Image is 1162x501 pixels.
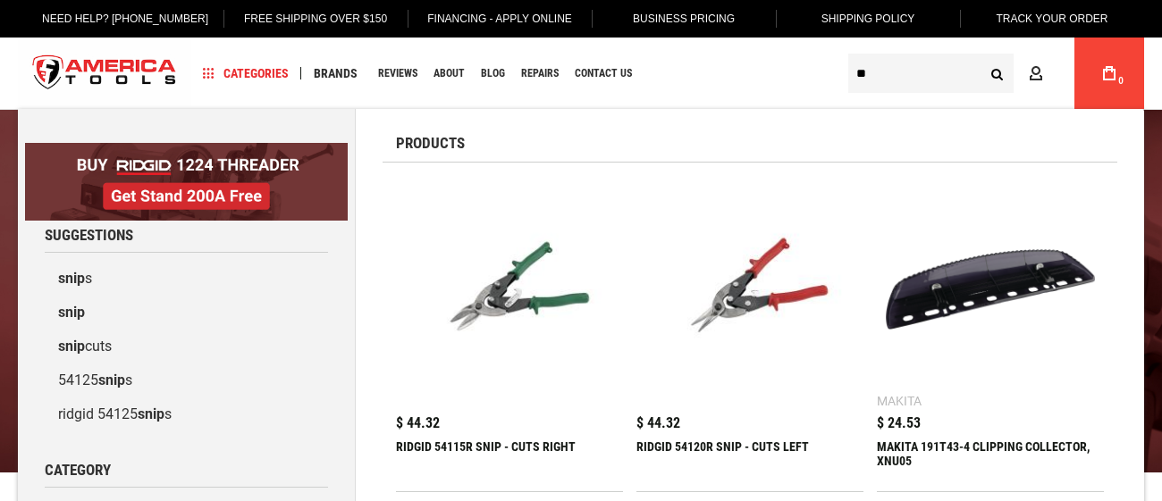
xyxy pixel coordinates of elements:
span: Suggestions [45,228,133,243]
span: $ 44.32 [636,416,680,430]
a: Repairs [513,62,567,86]
div: RIDGID 54120R SNIP - CUTS LEFT [636,439,863,482]
img: RIDGID 54120R SNIP - CUTS LEFT [645,185,855,394]
a: snips [45,262,328,296]
div: MAKITA 191T43-4 CLIPPING COLLECTOR, XNU05 [877,439,1104,482]
span: Blog [481,68,505,79]
img: RIDGID 54115R SNIP - CUTS RIGHT [405,185,614,394]
span: $ 44.32 [396,416,440,430]
b: snip [58,338,85,355]
button: Search [980,56,1014,90]
a: MAKITA 191T43-4 CLIPPING COLLECTOR, XNU05 Makita $ 24.53 MAKITA 191T43-4 CLIPPING COLLECTOR, XNU05 [877,176,1104,491]
a: snip [45,296,328,330]
span: Shipping Policy [821,13,915,25]
a: ridgid 54125snips [45,397,328,431]
a: RIDGID 54120R SNIP - CUTS LEFT $ 44.32 RIDGID 54120R SNIP - CUTS LEFT [636,176,863,491]
a: Reviews [370,62,425,86]
a: About [425,62,473,86]
img: MAKITA 191T43-4 CLIPPING COLLECTOR, XNU05 [886,185,1095,394]
b: snip [98,372,125,388]
div: Makita [877,395,922,407]
a: Brands [306,62,366,86]
div: RIDGID 54115R SNIP - CUTS RIGHT [396,439,623,482]
span: Repairs [521,68,559,79]
span: 0 [1118,76,1124,86]
a: Contact Us [567,62,640,86]
span: Category [45,463,111,478]
a: BOGO: Buy RIDGID® 1224 Threader, Get Stand 200A Free! [25,143,348,156]
a: 54125snips [45,363,328,397]
a: snipcuts [45,330,328,363]
span: Categories [203,67,289,79]
b: snip [138,405,164,422]
b: snip [58,304,85,321]
a: 0 [1092,38,1126,109]
b: snip [58,270,85,287]
a: RIDGID 54115R SNIP - CUTS RIGHT $ 44.32 RIDGID 54115R SNIP - CUTS RIGHT [396,176,623,491]
span: Brands [314,67,358,79]
span: About [434,68,465,79]
span: $ 24.53 [877,416,921,430]
img: America Tools [18,40,191,107]
img: BOGO: Buy RIDGID® 1224 Threader, Get Stand 200A Free! [25,143,348,221]
span: Products [396,136,465,151]
a: store logo [18,40,191,107]
span: Contact Us [575,68,632,79]
span: Reviews [378,68,417,79]
a: Categories [195,62,297,86]
a: Blog [473,62,513,86]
